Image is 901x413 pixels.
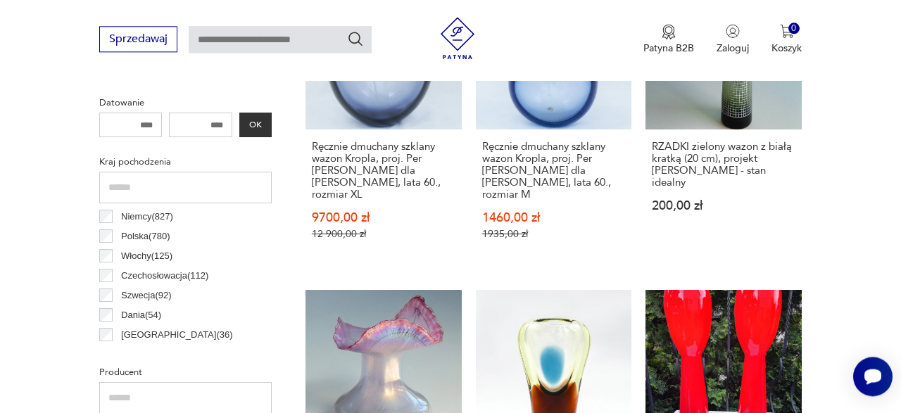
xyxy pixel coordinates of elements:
p: Dania ( 54 ) [121,307,161,323]
button: 0Koszyk [771,24,802,55]
h3: RZADKI zielony wazon z białą kratką (20 cm), projekt [PERSON_NAME] - stan idealny [652,141,795,189]
button: Sprzedawaj [99,26,177,52]
p: 9700,00 zł [312,212,455,224]
p: Niemcy ( 827 ) [121,209,173,224]
img: Patyna - sklep z meblami i dekoracjami vintage [436,17,479,59]
p: Francja ( 34 ) [121,347,168,362]
p: 12 900,00 zł [312,228,455,240]
p: Czechosłowacja ( 112 ) [121,268,208,284]
h3: Ręcznie dmuchany szklany wazon Kropla, proj. Per [PERSON_NAME] dla [PERSON_NAME], lata 60., rozmi... [482,141,626,201]
p: Zaloguj [717,42,749,55]
p: Datowanie [99,95,272,110]
p: 200,00 zł [652,200,795,212]
iframe: Smartsupp widget button [853,357,893,396]
p: [GEOGRAPHIC_DATA] ( 36 ) [121,327,232,343]
img: Ikonka użytkownika [726,24,740,38]
p: Włochy ( 125 ) [121,248,172,264]
button: Patyna B2B [643,24,694,55]
p: Kraj pochodzenia [99,154,272,170]
p: 1935,00 zł [482,228,626,240]
img: Ikona koszyka [780,24,794,38]
button: OK [239,113,272,137]
p: Szwecja ( 92 ) [121,288,172,303]
p: Koszyk [771,42,802,55]
h3: Ręcznie dmuchany szklany wazon Kropla, proj. Per [PERSON_NAME] dla [PERSON_NAME], lata 60., rozmi... [312,141,455,201]
p: 1460,00 zł [482,212,626,224]
a: Ikona medaluPatyna B2B [643,24,694,55]
button: Szukaj [347,30,364,47]
div: 0 [788,23,800,34]
button: Zaloguj [717,24,749,55]
p: Producent [99,364,272,380]
img: Ikona medalu [662,24,676,39]
a: Sprzedawaj [99,35,177,45]
p: Polska ( 780 ) [121,229,170,244]
p: Patyna B2B [643,42,694,55]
